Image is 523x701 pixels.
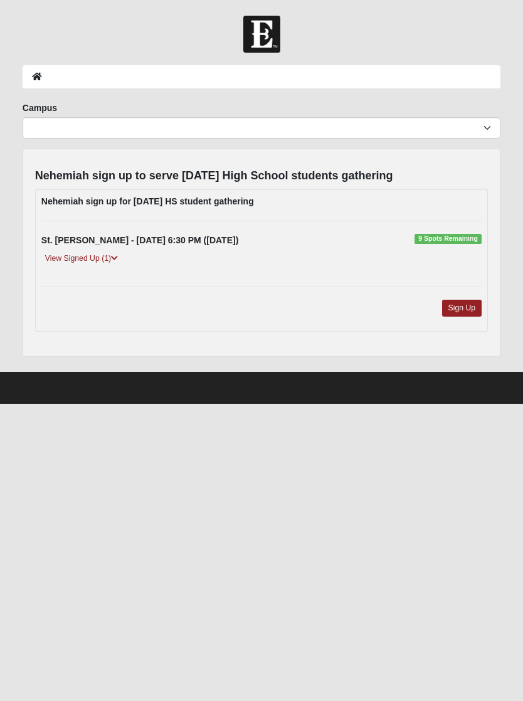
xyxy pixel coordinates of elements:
label: Campus [23,102,57,114]
a: Sign Up [442,300,482,317]
strong: St. [PERSON_NAME] - [DATE] 6:30 PM ([DATE]) [41,235,238,245]
a: View Signed Up (1) [41,252,122,265]
img: Church of Eleven22 Logo [243,16,280,53]
h4: Nehemiah sign up to serve [DATE] High School students gathering [35,169,393,183]
span: 9 Spots Remaining [415,234,482,244]
strong: Nehemiah sign up for [DATE] HS student gathering [41,196,254,206]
